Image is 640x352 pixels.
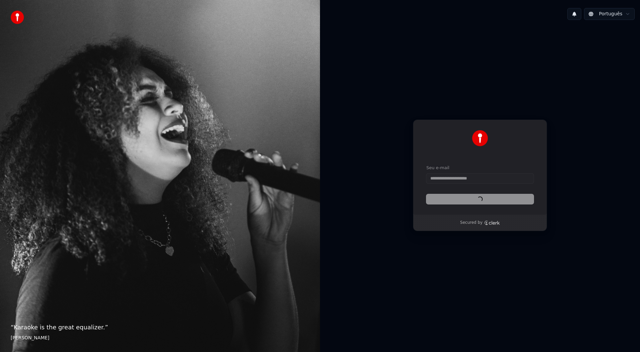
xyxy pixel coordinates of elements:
[484,220,500,225] a: Clerk logo
[11,335,309,341] footer: [PERSON_NAME]
[472,130,488,146] img: Youka
[11,11,24,24] img: youka
[460,220,482,225] p: Secured by
[11,323,309,332] p: “ Karaoke is the great equalizer. ”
